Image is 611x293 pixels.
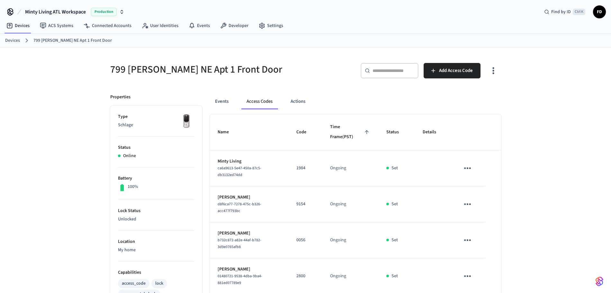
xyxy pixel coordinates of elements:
[322,222,379,258] td: Ongoing
[296,165,315,172] p: 1984
[254,20,288,31] a: Settings
[218,165,261,178] span: ca6a9613-5e47-450a-87c5-db3132ed74dd
[218,201,261,214] span: d8f6ca77-7278-475c-b326-acc477f793bc
[391,273,398,280] p: Set
[218,230,281,237] p: [PERSON_NAME]
[322,150,379,186] td: Ongoing
[593,5,606,18] button: FD
[118,216,194,223] p: Unlocked
[155,280,163,287] div: lock
[35,20,78,31] a: ACS Systems
[91,8,117,16] span: Production
[391,165,398,172] p: Set
[386,127,407,137] span: Status
[218,273,262,286] span: 01480721-9538-4dba-9ba4-881ed07789e9
[215,20,254,31] a: Developer
[439,67,473,75] span: Add Access Code
[424,63,481,78] button: Add Access Code
[218,266,281,273] p: [PERSON_NAME]
[33,37,112,44] a: 799 [PERSON_NAME] NE Apt 1 Front Door
[118,208,194,214] p: Lock Status
[25,8,86,16] span: Minty Living ATL Workspace
[110,63,302,76] h5: 799 [PERSON_NAME] NE Apt 1 Front Door
[118,175,194,182] p: Battery
[241,94,278,109] button: Access Codes
[5,37,20,44] a: Devices
[122,280,146,287] div: access_code
[1,20,35,31] a: Devices
[539,6,590,18] div: Find by IDCtrl K
[391,237,398,244] p: Set
[110,94,130,101] p: Properties
[551,9,571,15] span: Find by ID
[391,201,398,208] p: Set
[118,238,194,245] p: Location
[118,144,194,151] p: Status
[123,153,136,159] p: Online
[296,237,315,244] p: 0056
[178,113,194,129] img: Yale Assure Touchscreen Wifi Smart Lock, Satin Nickel, Front
[128,183,138,190] p: 100%
[296,127,315,137] span: Code
[296,201,315,208] p: 9154
[285,94,310,109] button: Actions
[322,186,379,222] td: Ongoing
[210,94,234,109] button: Events
[137,20,184,31] a: User Identities
[118,122,194,129] p: Schlage
[423,127,445,137] span: Details
[184,20,215,31] a: Events
[218,237,261,250] span: b732c872-a82e-44af-b782-3d9e0765afb8
[118,113,194,120] p: Type
[218,158,281,165] p: Minty Living
[594,6,605,18] span: FD
[596,276,603,287] img: SeamLogoGradient.69752ec5.svg
[118,247,194,253] p: My home
[330,122,371,142] span: Time Frame(PST)
[218,127,237,137] span: Name
[118,269,194,276] p: Capabilities
[78,20,137,31] a: Connected Accounts
[210,94,501,109] div: ant example
[296,273,315,280] p: 2800
[573,9,585,15] span: Ctrl K
[218,194,281,201] p: [PERSON_NAME]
